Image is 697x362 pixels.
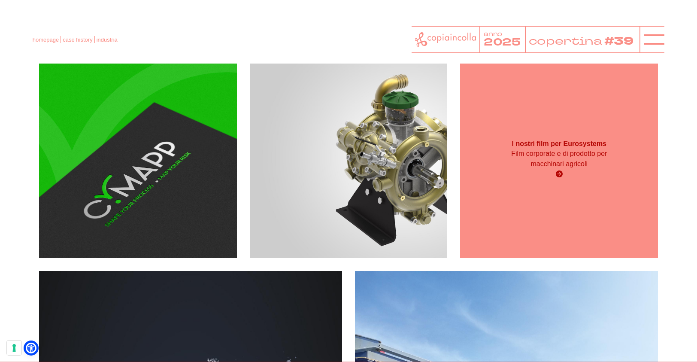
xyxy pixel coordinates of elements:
[7,341,21,355] button: Le tue preferenze relative al consenso per le tecnologie di tracciamento
[528,34,603,49] tspan: copertina
[500,149,618,169] p: Film corporate e di prodotto per macchinari agricoli
[512,140,607,147] strong: I nostri film per Eurosystems
[483,36,521,50] tspan: 2025
[483,30,502,38] tspan: anno
[26,343,36,353] a: Open Accessibility Menu
[606,33,636,49] tspan: #39
[97,37,118,43] a: industria
[460,60,658,258] a: I nostri film per Eurosystems Film corporate e di prodotto per macchinari agricoli
[33,37,59,43] a: homepage
[63,37,92,43] a: case history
